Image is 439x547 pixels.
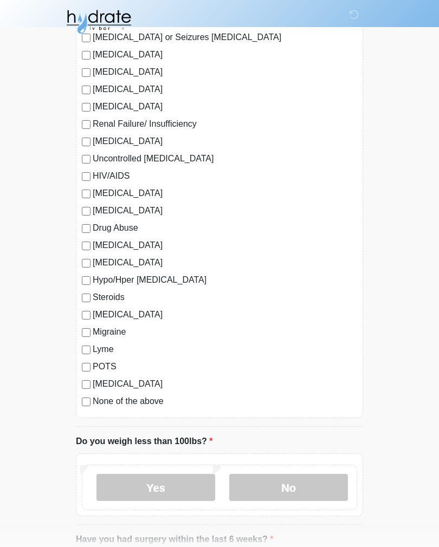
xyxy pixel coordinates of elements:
[93,256,357,269] label: [MEDICAL_DATA]
[93,360,357,373] label: POTS
[93,308,357,321] label: [MEDICAL_DATA]
[65,8,132,35] img: Hydrate IV Bar - Fort Collins Logo
[82,172,91,181] input: HIV/AIDS
[93,152,357,165] label: Uncontrolled [MEDICAL_DATA]
[82,242,91,250] input: [MEDICAL_DATA]
[93,48,357,61] label: [MEDICAL_DATA]
[93,135,357,148] label: [MEDICAL_DATA]
[82,155,91,164] input: Uncontrolled [MEDICAL_DATA]
[82,328,91,337] input: Migraine
[82,120,91,129] input: Renal Failure/ Insufficiency
[82,294,91,302] input: Steroids
[82,346,91,354] input: Lyme
[93,239,357,252] label: [MEDICAL_DATA]
[93,291,357,304] label: Steroids
[82,138,91,146] input: [MEDICAL_DATA]
[82,259,91,268] input: [MEDICAL_DATA]
[93,273,357,286] label: Hypo/Hper [MEDICAL_DATA]
[93,204,357,217] label: [MEDICAL_DATA]
[82,380,91,389] input: [MEDICAL_DATA]
[93,395,357,408] label: None of the above
[76,533,274,546] label: Have you had surgery within the last 6 weeks?
[93,100,357,113] label: [MEDICAL_DATA]
[82,224,91,233] input: Drug Abuse
[93,83,357,96] label: [MEDICAL_DATA]
[82,190,91,198] input: [MEDICAL_DATA]
[82,311,91,320] input: [MEDICAL_DATA]
[93,343,357,356] label: Lyme
[82,103,91,112] input: [MEDICAL_DATA]
[76,435,213,448] label: Do you weigh less than 100lbs?
[93,325,357,338] label: Migraine
[82,51,91,60] input: [MEDICAL_DATA]
[82,68,91,77] input: [MEDICAL_DATA]
[93,222,357,235] label: Drug Abuse
[93,118,357,131] label: Renal Failure/ Insufficiency
[82,363,91,372] input: POTS
[82,276,91,285] input: Hypo/Hper [MEDICAL_DATA]
[93,187,357,200] label: [MEDICAL_DATA]
[82,86,91,94] input: [MEDICAL_DATA]
[82,207,91,216] input: [MEDICAL_DATA]
[96,474,215,501] label: Yes
[93,377,357,390] label: [MEDICAL_DATA]
[229,474,348,501] label: No
[82,398,91,406] input: None of the above
[93,66,357,79] label: [MEDICAL_DATA]
[93,170,357,183] label: HIV/AIDS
